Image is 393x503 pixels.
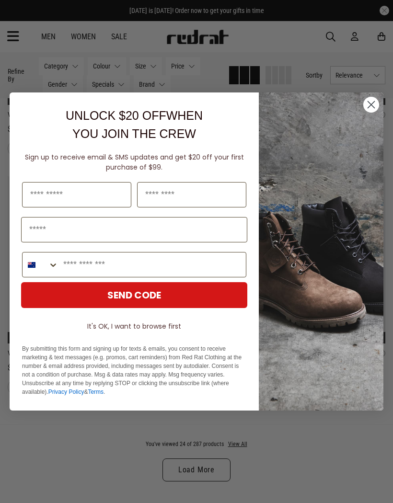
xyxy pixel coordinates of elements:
input: First Name [22,182,131,207]
button: It's OK, I want to browse first [21,318,247,335]
span: UNLOCK $20 OFF [66,109,166,122]
span: YOU JOIN THE CREW [72,127,196,140]
input: Email [21,217,247,242]
button: SEND CODE [21,282,247,308]
button: Search Countries [23,252,58,277]
p: By submitting this form and signing up for texts & emails, you consent to receive marketing & tex... [22,344,246,396]
img: New Zealand [28,261,35,269]
a: Terms [88,389,104,395]
a: Privacy Policy [48,389,84,395]
button: Close dialog [363,96,380,113]
button: Open LiveChat chat widget [8,4,36,33]
span: WHEN [166,109,203,122]
span: Sign up to receive email & SMS updates and get $20 off your first purchase of $99. [25,152,244,172]
img: f7662613-148e-4c88-9575-6c6b5b55a647.jpeg [259,92,383,411]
